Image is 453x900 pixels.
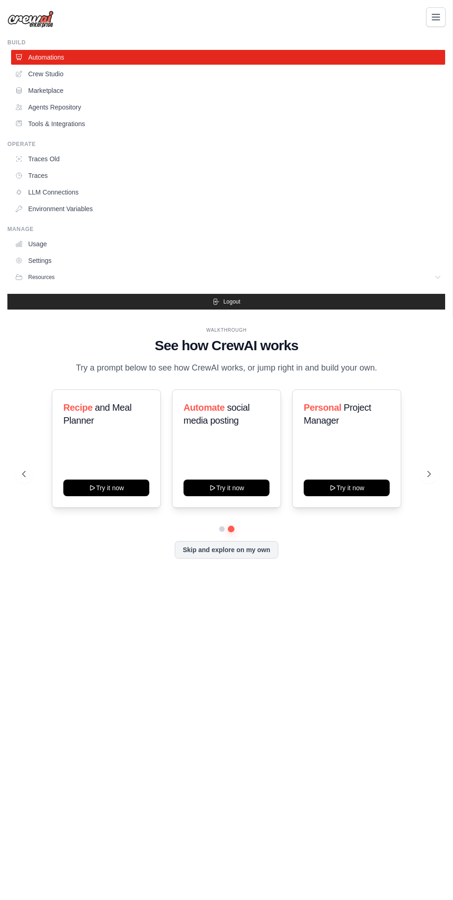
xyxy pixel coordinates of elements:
[7,294,445,310] button: Logout
[7,39,445,46] div: Build
[11,152,445,166] a: Traces Old
[11,253,445,268] a: Settings
[426,7,446,27] button: Toggle navigation
[11,270,445,285] button: Resources
[7,225,445,233] div: Manage
[11,100,445,115] a: Agents Repository
[11,168,445,183] a: Traces
[28,274,55,281] span: Resources
[7,140,445,148] div: Operate
[11,83,445,98] a: Marketplace
[11,185,445,200] a: LLM Connections
[11,67,445,81] a: Crew Studio
[11,201,445,216] a: Environment Variables
[407,856,453,900] iframe: Chat Widget
[11,237,445,251] a: Usage
[11,116,445,131] a: Tools & Integrations
[11,50,445,65] a: Automations
[7,11,54,28] img: Logo
[223,298,240,305] span: Logout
